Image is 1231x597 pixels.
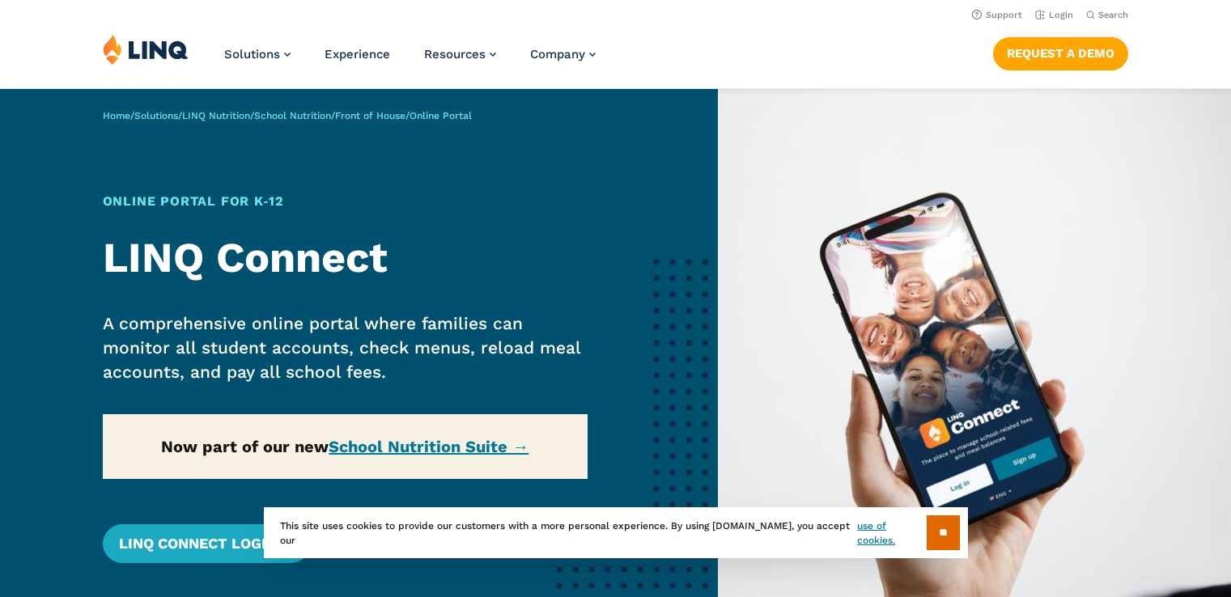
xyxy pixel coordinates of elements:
[993,37,1128,70] a: Request a Demo
[103,192,588,211] h1: Online Portal for K‑12
[424,47,486,61] span: Resources
[1035,10,1073,20] a: Login
[1086,9,1128,21] button: Open Search Bar
[972,10,1022,20] a: Support
[103,311,588,384] p: A comprehensive online portal where families can monitor all student accounts, check menus, reloa...
[424,47,496,61] a: Resources
[182,110,250,121] a: LINQ Nutrition
[103,233,388,282] strong: LINQ Connect
[224,47,291,61] a: Solutions
[103,110,130,121] a: Home
[224,34,596,87] nav: Primary Navigation
[530,47,585,61] span: Company
[161,437,528,456] strong: Now part of our new
[254,110,331,121] a: School Nutrition
[410,110,472,121] span: Online Portal
[1098,10,1128,20] span: Search
[993,34,1128,70] nav: Button Navigation
[264,507,968,558] div: This site uses cookies to provide our customers with a more personal experience. By using [DOMAIN...
[857,519,926,548] a: use of cookies.
[530,47,596,61] a: Company
[335,110,405,121] a: Front of House
[224,47,280,61] span: Solutions
[103,34,189,65] img: LINQ | K‑12 Software
[134,110,178,121] a: Solutions
[103,524,311,563] a: LINQ Connect Login
[103,110,472,121] span: / / / / /
[325,47,390,61] a: Experience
